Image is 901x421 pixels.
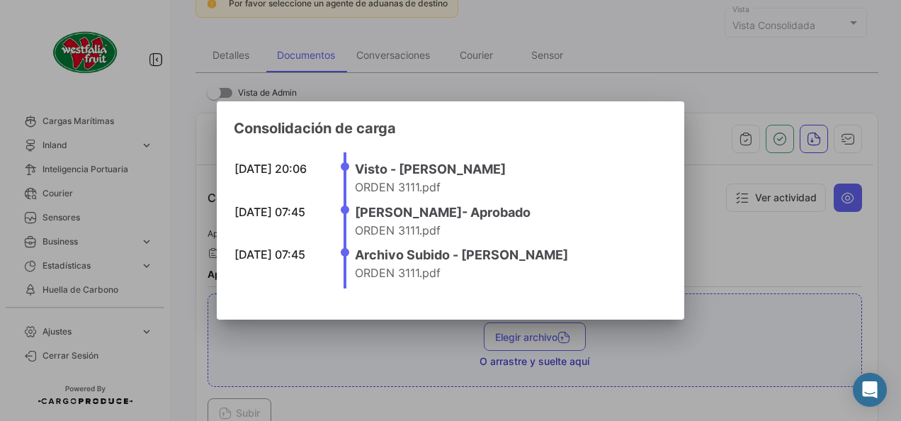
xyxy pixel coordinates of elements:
[355,159,659,179] h4: Visto - [PERSON_NAME]
[355,203,659,223] h4: [PERSON_NAME] - Aprobado
[234,247,319,262] div: [DATE] 07:45
[234,118,667,138] h3: Consolidación de carga
[355,266,441,280] span: ORDEN 3111.pdf
[355,245,659,265] h4: Archivo Subido - [PERSON_NAME]
[355,180,441,194] span: ORDEN 3111.pdf
[234,161,319,176] div: [DATE] 20:06
[234,204,319,220] div: [DATE] 07:45
[355,223,441,237] span: ORDEN 3111.pdf
[853,373,887,407] div: Abrir Intercom Messenger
